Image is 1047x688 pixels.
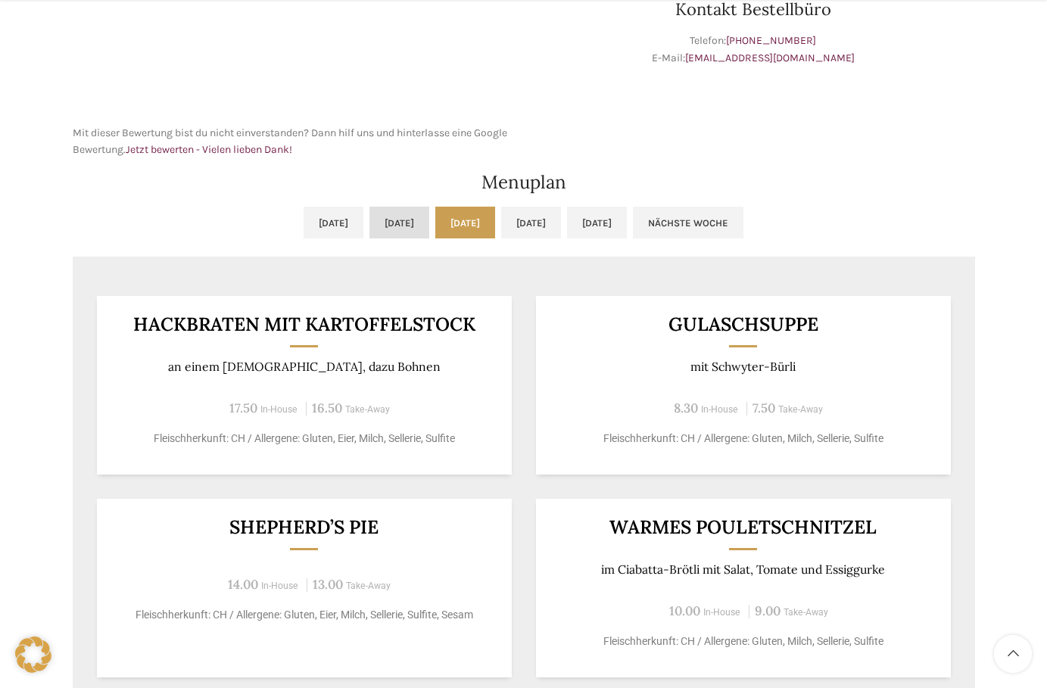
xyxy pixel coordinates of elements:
[115,518,493,537] h3: Shepherd’s Pie
[115,431,493,447] p: Fleischherkunft: CH / Allergene: Gluten, Eier, Milch, Sellerie, Sulfite
[312,400,342,416] span: 16.50
[260,404,298,415] span: In-House
[755,602,781,619] span: 9.00
[229,400,257,416] span: 17.50
[784,607,828,618] span: Take-Away
[115,360,493,374] p: an einem [DEMOGRAPHIC_DATA], dazu Bohnen
[345,404,390,415] span: Take-Away
[501,207,561,238] a: [DATE]
[304,207,363,238] a: [DATE]
[435,207,495,238] a: [DATE]
[554,518,932,537] h3: Warmes Pouletschnitzel
[126,143,292,156] a: Jetzt bewerten - Vielen lieben Dank!
[554,315,932,334] h3: Gulaschsuppe
[554,634,932,649] p: Fleischherkunft: CH / Allergene: Gluten, Milch, Sellerie, Sulfite
[994,635,1032,673] a: Scroll to top button
[554,431,932,447] p: Fleischherkunft: CH / Allergene: Gluten, Milch, Sellerie, Sulfite
[685,51,855,64] a: [EMAIL_ADDRESS][DOMAIN_NAME]
[73,125,516,159] p: Mit dieser Bewertung bist du nicht einverstanden? Dann hilf uns und hinterlasse eine Google Bewer...
[313,576,343,593] span: 13.00
[554,360,932,374] p: mit Schwyter-Bürli
[701,404,738,415] span: In-House
[633,207,743,238] a: Nächste Woche
[778,404,823,415] span: Take-Away
[531,33,975,67] p: Telefon: E-Mail:
[115,315,493,334] h3: Hackbraten mit Kartoffelstock
[369,207,429,238] a: [DATE]
[567,207,627,238] a: [DATE]
[115,607,493,623] p: Fleischherkunft: CH / Allergene: Gluten, Eier, Milch, Sellerie, Sulfite, Sesam
[703,607,740,618] span: In-House
[531,1,975,17] h3: Kontakt Bestellbüro
[261,581,298,591] span: In-House
[674,400,698,416] span: 8.30
[669,602,700,619] span: 10.00
[228,576,258,593] span: 14.00
[753,400,775,416] span: 7.50
[726,34,816,47] a: [PHONE_NUMBER]
[346,581,391,591] span: Take-Away
[554,562,932,577] p: im Ciabatta-Brötli mit Salat, Tomate und Essiggurke
[73,173,975,191] h2: Menuplan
